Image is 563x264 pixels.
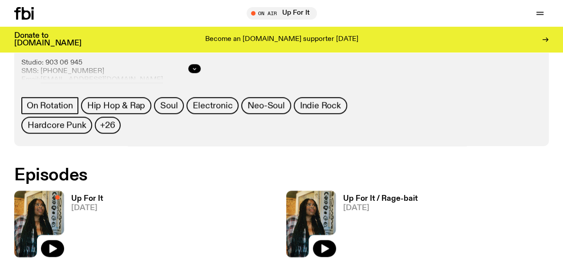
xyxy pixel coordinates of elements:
img: Ify - a Brown Skin girl with black braided twists, looking up to the side with her tongue stickin... [286,191,336,257]
button: +26 [95,117,120,134]
a: Neo-Soul [241,97,291,114]
a: On Rotation [21,97,78,114]
a: Soul [154,97,184,114]
span: Indie Rock [300,101,341,110]
span: [DATE] [71,204,103,212]
span: Tune in live [256,10,312,16]
a: Indie Rock [294,97,347,114]
a: Electronic [186,97,239,114]
img: Ify - a Brown Skin girl with black braided twists, looking up to the side with her tongue stickin... [14,191,64,257]
h2: Episodes [14,167,368,183]
span: Electronic [193,101,232,110]
h3: Donate to [DOMAIN_NAME] [14,32,81,47]
a: Up For It[DATE] [64,195,103,257]
a: Up For It / Rage-bait[DATE] [336,195,418,257]
span: On Rotation [27,101,73,110]
h3: Up For It / Rage-bait [343,195,418,203]
button: On AirUp For It [247,7,317,20]
span: Hip Hop & Rap [87,101,145,110]
h3: Up For It [71,195,103,203]
span: Soul [160,101,178,110]
span: +26 [100,120,115,130]
span: [DATE] [343,204,418,212]
p: Become an [DOMAIN_NAME] supporter [DATE] [205,36,358,44]
span: Hardcore Punk [28,120,86,130]
span: Neo-Soul [247,101,284,110]
a: Hip Hop & Rap [81,97,151,114]
a: Hardcore Punk [21,117,92,134]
